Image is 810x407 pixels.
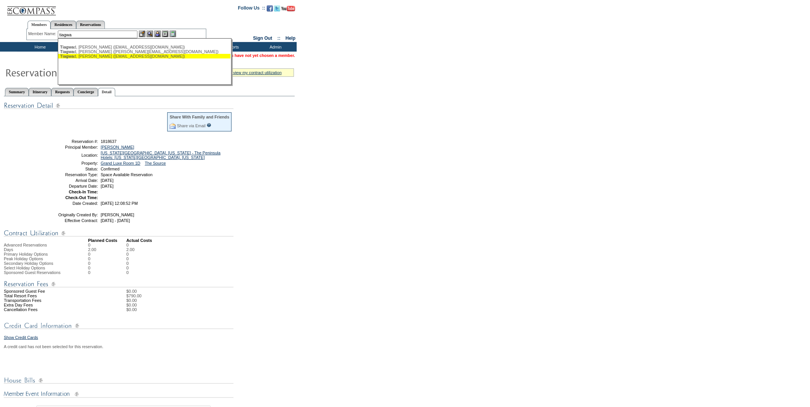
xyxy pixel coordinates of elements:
[267,8,273,12] a: Become our fan on Facebook
[126,270,134,275] td: 0
[126,289,295,293] td: $0.00
[101,151,220,160] a: [US_STATE][GEOGRAPHIC_DATA], [US_STATE] - The Peninsula Hotels: [US_STATE][GEOGRAPHIC_DATA], [US_...
[76,21,105,29] a: Reservations
[207,123,211,127] input: What is this?
[4,229,234,238] img: Contract Utilization
[88,261,126,266] td: 0
[98,88,116,96] a: Detail
[4,279,234,289] img: Reservation Fees
[88,270,126,275] td: 0
[126,266,134,270] td: 0
[43,172,98,177] td: Reservation Type:
[4,289,88,293] td: Sponsored Guest Fee
[101,145,134,149] a: [PERSON_NAME]
[4,247,13,252] span: Days
[88,256,126,261] td: 0
[43,167,98,171] td: Status:
[88,247,126,252] td: 2.00
[126,298,295,303] td: $0.00
[4,270,60,275] span: Sponsored Guest Reservations
[170,31,176,37] img: b_calculator.gif
[226,53,295,58] span: You have not yet chosen a member.
[126,261,134,266] td: 0
[278,36,281,41] span: ::
[145,161,166,165] a: The Source
[4,390,234,399] img: Member Event
[88,238,126,243] td: Planned Costs
[28,31,58,37] div: Member Name:
[51,88,73,96] a: Requests
[230,70,282,75] a: » view my contract utilization
[126,238,295,243] td: Actual Costs
[101,161,140,165] a: Grand Luxe Room 1D
[4,252,48,256] span: Primary Holiday Options
[4,266,45,270] span: Select Holiday Options
[17,42,61,52] td: Home
[162,31,168,37] img: Reservations
[43,178,98,183] td: Arrival Date:
[43,184,98,188] td: Departure Date:
[101,212,134,217] span: [PERSON_NAME]
[126,243,134,247] td: 0
[4,344,295,349] div: A credit card has not been selected for this reservation.
[4,303,88,307] td: Extra Day Fees
[4,321,234,331] img: Credit Card Information
[101,139,117,144] span: 1818637
[5,65,158,80] img: Reservaton Summary
[4,376,234,385] img: House Bills
[60,45,74,49] span: Tiagwa
[60,54,229,58] div: d, [PERSON_NAME] ([EMAIL_ADDRESS][DOMAIN_NAME])
[60,49,229,54] div: d, [PERSON_NAME] ([PERSON_NAME][EMAIL_ADDRESS][DOMAIN_NAME])
[4,335,38,340] a: Show Credit Cards
[43,139,98,144] td: Reservation #:
[126,256,134,261] td: 0
[274,8,280,12] a: Follow us on Twitter
[60,54,74,58] span: Tiagwa
[60,45,229,49] div: d, [PERSON_NAME] ([EMAIL_ADDRESS][DOMAIN_NAME])
[126,303,295,307] td: $0.00
[43,218,98,223] td: Effective Contract:
[101,218,130,223] span: [DATE] - [DATE]
[177,123,206,128] a: Share via Email
[43,212,98,217] td: Originally Created By:
[267,5,273,11] img: Become our fan on Facebook
[88,252,126,256] td: 0
[101,178,114,183] span: [DATE]
[4,261,53,266] span: Secondary Holiday Options
[101,201,138,206] span: [DATE] 12:08:52 PM
[5,88,29,96] a: Summary
[51,21,76,29] a: Residences
[65,195,98,200] strong: Check-Out Time:
[126,252,134,256] td: 0
[101,172,152,177] span: Space Available Reservation
[253,42,297,52] td: Admin
[4,307,88,312] td: Cancellation Fees
[4,243,47,247] span: Advanced Reservations
[286,36,296,41] a: Help
[154,31,161,37] img: Impersonate
[281,6,295,11] img: Subscribe to our YouTube Channel
[126,247,134,252] td: 2.00
[60,49,74,54] span: Tiagwa
[88,266,126,270] td: 0
[281,8,295,12] a: Subscribe to our YouTube Channel
[43,145,98,149] td: Principal Member:
[73,88,98,96] a: Concierge
[43,151,98,160] td: Location:
[274,5,280,11] img: Follow us on Twitter
[147,31,153,37] img: View
[29,88,51,96] a: Itinerary
[126,293,295,298] td: $790.00
[170,115,229,119] div: Share With Family and Friends
[253,36,272,41] a: Sign Out
[4,293,88,298] td: Total Resort Fees
[43,201,98,206] td: Date Created:
[28,21,51,29] a: Members
[43,161,98,165] td: Property:
[88,243,126,247] td: 0
[69,190,98,194] strong: Check-In Time:
[101,184,114,188] span: [DATE]
[126,307,295,312] td: $0.00
[101,167,119,171] span: Confirmed
[4,298,88,303] td: Transportation Fees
